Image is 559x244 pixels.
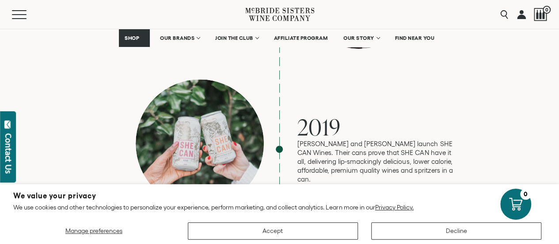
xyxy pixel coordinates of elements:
span: AFFILIATE PROGRAM [274,35,328,41]
div: Contact Us [4,133,13,174]
a: OUR STORY [338,29,385,47]
p: We use cookies and other technologies to personalize your experience, perform marketing, and coll... [13,203,546,211]
a: Privacy Policy. [375,204,414,211]
button: Accept [188,222,358,240]
span: OUR BRANDS [160,35,194,41]
button: Mobile Menu Trigger [12,10,44,19]
h2: We value your privacy [13,192,546,200]
span: Manage preferences [65,227,122,234]
a: OUR BRANDS [154,29,205,47]
p: [PERSON_NAME] and [PERSON_NAME] launch SHE CAN Wines. Their cans prove that SHE CAN have it all, ... [297,139,456,184]
button: Manage preferences [13,222,175,240]
button: Decline [371,222,541,240]
span: FIND NEAR YOU [395,35,435,41]
a: SHOP [119,29,150,47]
span: 0 [543,6,551,14]
a: AFFILIATE PROGRAM [268,29,334,47]
div: 0 [520,189,531,200]
span: SHOP [125,35,140,41]
a: JOIN THE CLUB [209,29,264,47]
span: OUR STORY [343,35,374,41]
span: 2019 [297,112,340,142]
span: JOIN THE CLUB [215,35,253,41]
a: FIND NEAR YOU [389,29,441,47]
